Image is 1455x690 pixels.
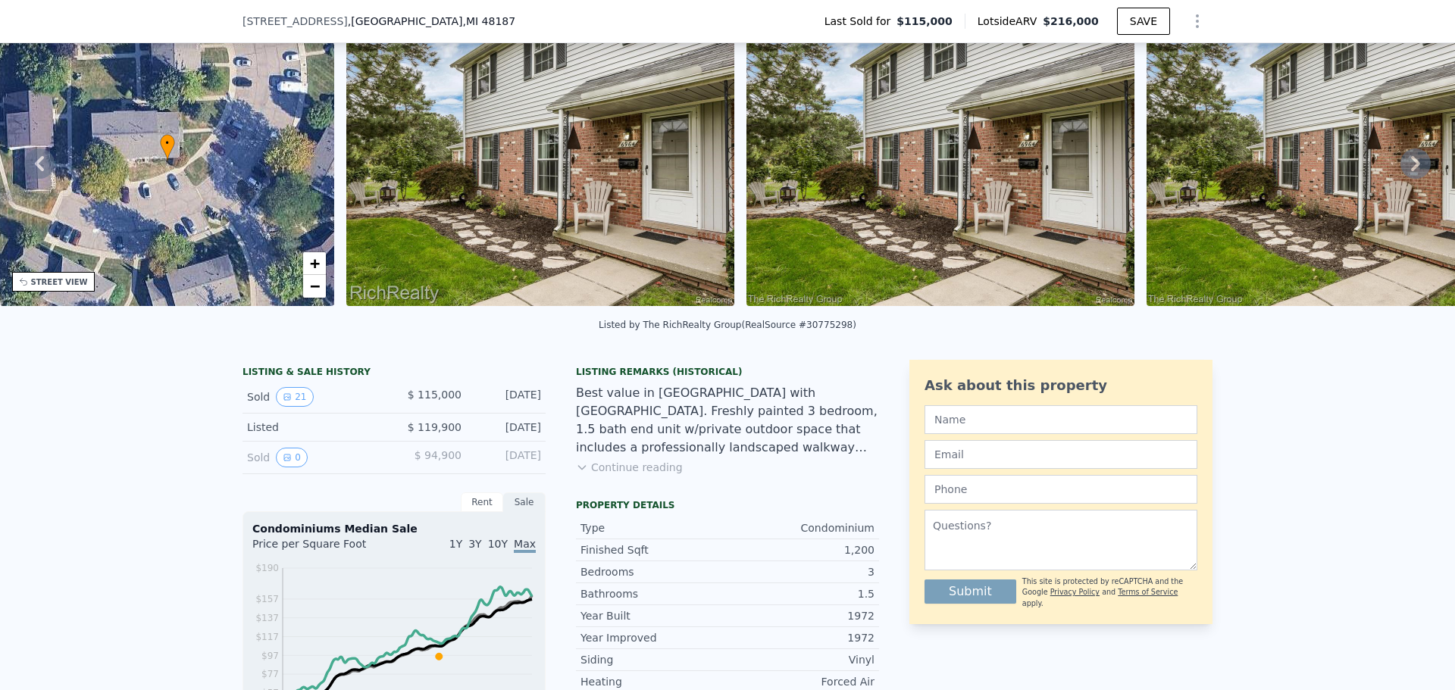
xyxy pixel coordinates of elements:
[925,375,1197,396] div: Ask about this property
[925,475,1197,504] input: Phone
[727,674,875,689] div: Forced Air
[303,252,326,275] a: Zoom in
[160,136,175,150] span: •
[1182,6,1212,36] button: Show Options
[503,492,546,512] div: Sale
[310,276,320,295] span: −
[580,520,727,535] div: Type
[576,460,683,475] button: Continue reading
[408,421,462,433] span: $ 119,900
[255,563,279,573] tspan: $190
[1043,15,1099,27] span: $216,000
[415,449,462,461] span: $ 94,900
[727,630,875,645] div: 1972
[576,366,879,378] div: Listing Remarks (Historical)
[310,254,320,273] span: +
[580,674,727,689] div: Heating
[727,608,875,623] div: 1972
[925,405,1197,434] input: Name
[580,630,727,645] div: Year Improved
[474,448,541,467] div: [DATE]
[1118,588,1178,596] a: Terms of Service
[252,521,536,536] div: Condominiums Median Sale
[255,613,279,623] tspan: $137
[488,538,508,550] span: 10Y
[746,15,1134,306] img: Sale: 71942778 Parcel: 46697348
[580,608,727,623] div: Year Built
[242,14,348,29] span: [STREET_ADDRESS]
[449,538,462,550] span: 1Y
[408,389,462,401] span: $ 115,000
[346,15,734,306] img: Sale: 71942778 Parcel: 46697348
[242,366,546,381] div: LISTING & SALE HISTORY
[727,564,875,579] div: 3
[276,387,313,407] button: View historical data
[255,632,279,642] tspan: $117
[247,420,382,435] div: Listed
[580,652,727,667] div: Siding
[1050,588,1100,596] a: Privacy Policy
[348,14,515,29] span: , [GEOGRAPHIC_DATA]
[580,586,727,601] div: Bathrooms
[580,564,727,579] div: Bedrooms
[580,542,727,557] div: Finished Sqft
[461,492,503,512] div: Rent
[303,275,326,298] a: Zoom out
[727,652,875,667] div: Vinyl
[978,14,1043,29] span: Lotside ARV
[925,440,1197,469] input: Email
[247,448,382,467] div: Sold
[261,669,279,679] tspan: $77
[31,276,88,288] div: STREET VIEW
[599,320,856,330] div: Listed by The RichRealty Group (RealSource #30775298)
[255,594,279,604] tspan: $157
[160,134,175,161] div: •
[576,499,879,511] div: Property details
[727,542,875,557] div: 1,200
[247,387,382,407] div: Sold
[1117,8,1170,35] button: SAVE
[824,14,897,29] span: Last Sold for
[1022,576,1197,609] div: This site is protected by reCAPTCHA and the Google and apply.
[261,651,279,661] tspan: $97
[727,586,875,601] div: 1.5
[276,448,308,467] button: View historical data
[576,384,879,457] div: Best value in [GEOGRAPHIC_DATA] with [GEOGRAPHIC_DATA]. Freshly painted 3 bedroom, 1.5 bath end u...
[514,538,536,553] span: Max
[462,15,515,27] span: , MI 48187
[474,387,541,407] div: [DATE]
[896,14,953,29] span: $115,000
[468,538,481,550] span: 3Y
[925,579,1016,604] button: Submit
[727,520,875,535] div: Condominium
[474,420,541,435] div: [DATE]
[252,536,394,560] div: Price per Square Foot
